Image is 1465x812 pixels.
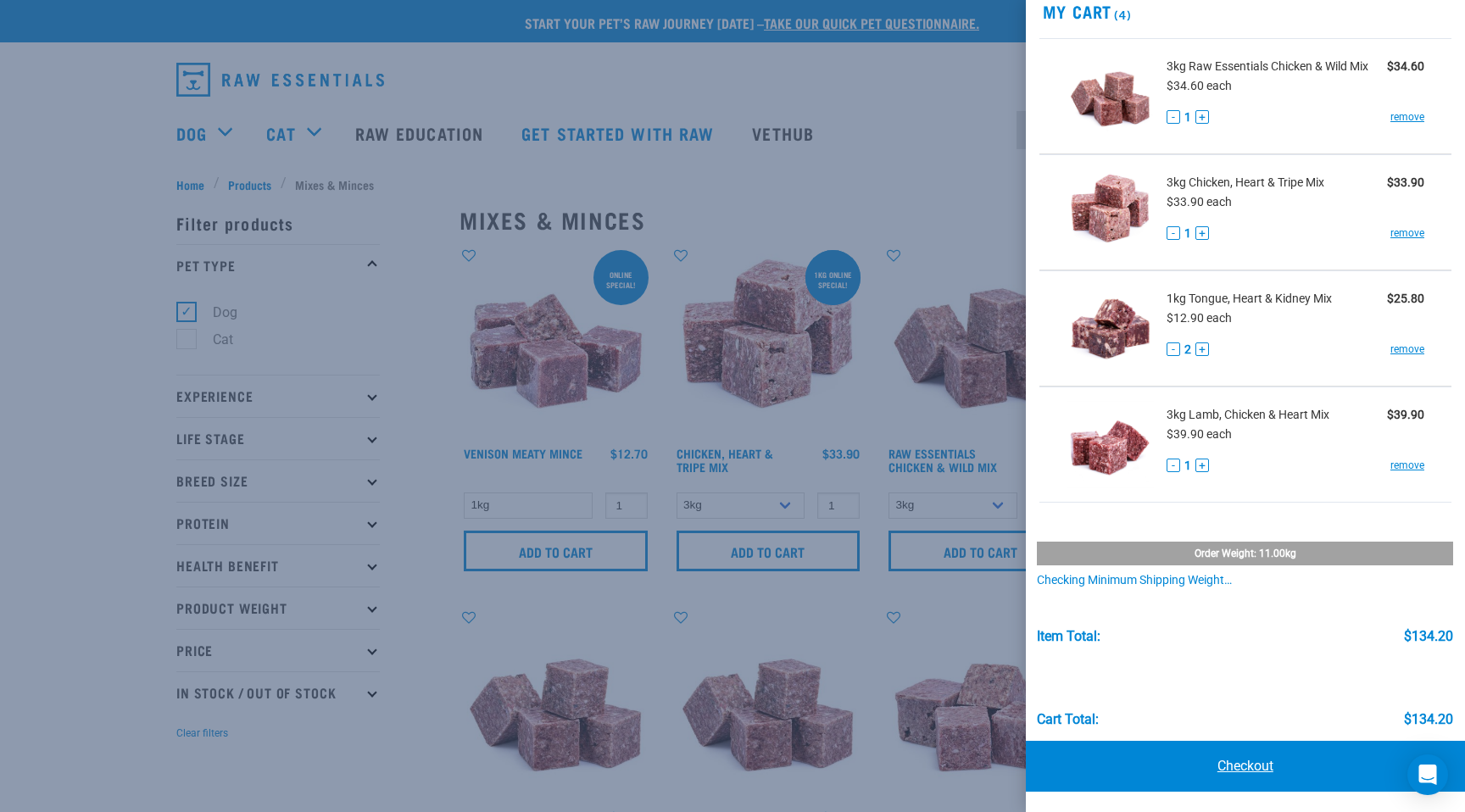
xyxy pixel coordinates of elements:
[1195,110,1209,124] button: +
[1404,712,1453,727] div: $134.20
[1067,169,1154,256] img: Chicken, Heart & Tripe Mix
[1167,174,1324,192] span: 3kg Chicken, Heart & Tripe Mix
[1167,290,1332,308] span: 1kg Tongue, Heart & Kidney Mix
[1037,712,1099,727] div: Cart total:
[1195,226,1209,240] button: +
[1067,53,1154,140] img: Raw Essentials Chicken & Wild Mix
[1067,401,1154,488] img: Lamb, Chicken & Heart Mix
[1387,175,1424,189] strong: $33.90
[1167,195,1232,209] span: $33.90 each
[1195,459,1209,472] button: +
[1167,342,1180,356] button: -
[1167,459,1180,472] button: -
[1387,292,1424,305] strong: $25.80
[1184,341,1191,359] span: 2
[1407,754,1448,795] div: Open Intercom Messenger
[1184,108,1191,126] span: 1
[1037,629,1100,644] div: Item Total:
[1037,542,1453,565] div: Order weight: 11.00kg
[1026,741,1465,792] a: Checkout
[1026,2,1465,21] h2: My Cart
[1390,225,1424,241] a: remove
[1167,110,1180,124] button: -
[1390,109,1424,125] a: remove
[1037,574,1453,587] div: Checking minimum shipping weight…
[1167,311,1232,325] span: $12.90 each
[1167,406,1329,424] span: 3kg Lamb, Chicken & Heart Mix
[1404,629,1453,644] div: $134.20
[1111,11,1131,17] span: (4)
[1195,342,1209,356] button: +
[1167,58,1368,75] span: 3kg Raw Essentials Chicken & Wild Mix
[1390,342,1424,357] a: remove
[1167,79,1232,92] span: $34.60 each
[1167,226,1180,240] button: -
[1184,225,1191,242] span: 1
[1387,408,1424,421] strong: $39.90
[1067,285,1154,372] img: Tongue, Heart & Kidney Mix
[1390,458,1424,473] a: remove
[1387,59,1424,73] strong: $34.60
[1184,457,1191,475] span: 1
[1167,427,1232,441] span: $39.90 each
